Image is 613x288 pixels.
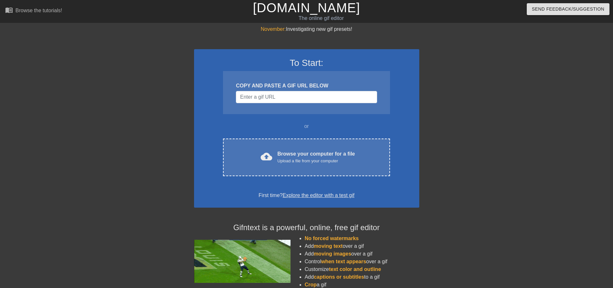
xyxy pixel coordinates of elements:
div: COPY AND PASTE A GIF URL BELOW [236,82,377,90]
button: Send Feedback/Suggestion [527,3,609,15]
li: Add over a gif [305,242,419,250]
div: The online gif editor [208,14,435,22]
span: cloud_upload [261,151,272,162]
h3: To Start: [202,58,411,68]
div: First time? [202,192,411,199]
span: text color and outline [329,266,381,272]
span: when text appears [321,259,366,264]
span: moving images [314,251,351,256]
li: Add over a gif [305,250,419,258]
div: Investigating new gif presets! [194,25,419,33]
div: Upload a file from your computer [277,158,355,164]
div: or [211,122,403,130]
li: Add to a gif [305,273,419,281]
span: Crop [305,282,317,287]
img: football_small.gif [194,240,291,283]
div: Browse your computer for a file [277,150,355,164]
li: Control over a gif [305,258,419,265]
h4: Gifntext is a powerful, online, free gif editor [194,223,419,232]
span: November: [261,26,286,32]
span: Send Feedback/Suggestion [532,5,604,13]
input: Username [236,91,377,103]
a: [DOMAIN_NAME] [253,1,360,15]
span: menu_book [5,6,13,14]
a: Browse the tutorials! [5,6,62,16]
a: Explore the editor with a test gif [283,193,354,198]
span: No forced watermarks [305,236,359,241]
span: moving text [314,243,343,249]
li: Customize [305,265,419,273]
div: Browse the tutorials! [15,8,62,13]
span: captions or subtitles [314,274,364,280]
